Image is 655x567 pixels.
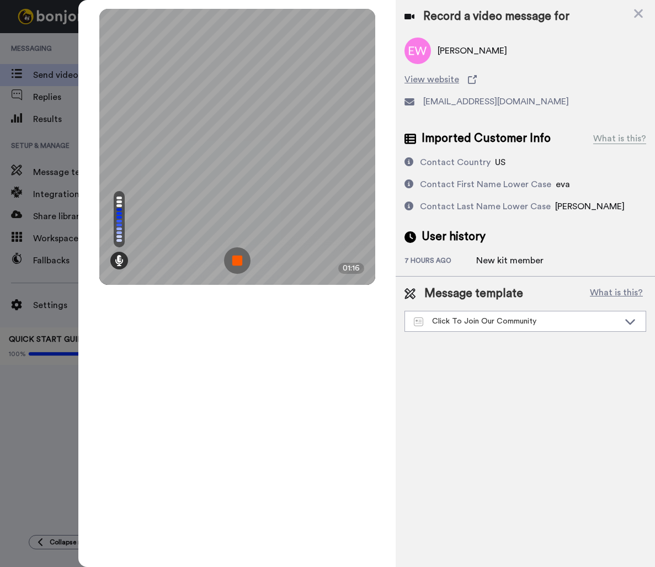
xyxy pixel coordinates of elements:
[48,156,196,166] p: Message from Grant, sent 5d ago
[48,33,196,76] div: From the whole team and myself, thank you so much for staying with us for a whole year.
[404,73,646,86] a: View website
[50,34,151,43] b: HAPPY ANNIVERSARY!!
[414,317,423,326] img: Message-temps.svg
[404,256,476,267] div: 7 hours ago
[587,285,646,302] button: What is this?
[555,202,625,211] span: [PERSON_NAME]
[420,178,551,191] div: Contact First Name Lower Case
[48,17,196,28] div: Hey [PERSON_NAME],
[476,254,544,267] div: New kit member
[422,229,486,245] span: User history
[224,247,251,274] img: ic_record_stop.svg
[25,20,42,38] img: Profile image for Grant
[556,180,570,189] span: eva
[17,10,204,173] div: message notification from Grant, 5d ago. Hey Anna, HAPPY ANNIVERSARY!! From the whole team and my...
[420,156,491,169] div: Contact Country
[495,158,505,167] span: US
[48,82,196,149] iframe: vimeo
[338,263,364,274] div: 01:16
[593,132,646,145] div: What is this?
[423,95,569,108] span: [EMAIL_ADDRESS][DOMAIN_NAME]
[404,73,459,86] span: View website
[414,316,619,327] div: Click To Join Our Community
[48,17,196,154] div: Message content
[420,200,551,213] div: Contact Last Name Lower Case
[424,285,523,302] span: Message template
[422,130,551,147] span: Imported Customer Info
